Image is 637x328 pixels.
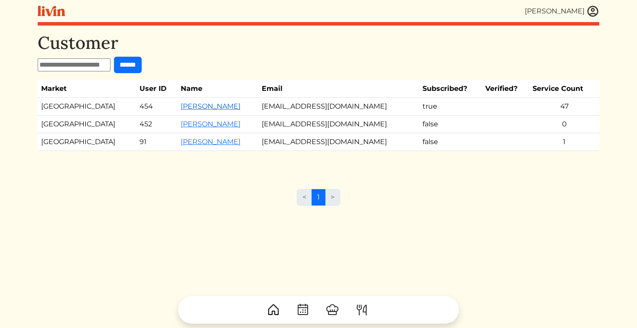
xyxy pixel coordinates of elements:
[325,303,339,317] img: ChefHat-a374fb509e4f37eb0702ca99f5f64f3b6956810f32a249b33092029f8484b388.svg
[38,32,599,53] h1: Customer
[38,6,65,16] img: livin-logo-a0d97d1a881af30f6274990eb6222085a2533c92bbd1e4f22c21b4f0d0e3210c.svg
[529,80,599,98] th: Service Count
[355,303,369,317] img: ForkKnife-55491504ffdb50bab0c1e09e7649658475375261d09fd45db06cec23bce548bf.svg
[297,189,340,212] nav: Page
[38,98,136,116] td: [GEOGRAPHIC_DATA]
[181,102,240,110] a: [PERSON_NAME]
[258,116,419,133] td: [EMAIL_ADDRESS][DOMAIN_NAME]
[529,98,599,116] td: 47
[136,133,177,151] td: 91
[419,133,482,151] td: false
[177,80,258,98] th: Name
[266,303,280,317] img: House-9bf13187bcbb5817f509fe5e7408150f90897510c4275e13d0d5fca38e0b5951.svg
[258,133,419,151] td: [EMAIL_ADDRESS][DOMAIN_NAME]
[482,80,529,98] th: Verified?
[136,116,177,133] td: 452
[312,189,325,206] a: 1
[529,116,599,133] td: 0
[38,133,136,151] td: [GEOGRAPHIC_DATA]
[419,116,482,133] td: false
[525,6,585,16] div: [PERSON_NAME]
[419,98,482,116] td: true
[38,80,136,98] th: Market
[586,5,599,18] img: user_account-e6e16d2ec92f44fc35f99ef0dc9cddf60790bfa021a6ecb1c896eb5d2907b31c.svg
[136,98,177,116] td: 454
[296,303,310,317] img: CalendarDots-5bcf9d9080389f2a281d69619e1c85352834be518fbc73d9501aef674afc0d57.svg
[136,80,177,98] th: User ID
[258,98,419,116] td: [EMAIL_ADDRESS][DOMAIN_NAME]
[38,116,136,133] td: [GEOGRAPHIC_DATA]
[181,120,240,128] a: [PERSON_NAME]
[529,133,599,151] td: 1
[419,80,482,98] th: Subscribed?
[181,138,240,146] a: [PERSON_NAME]
[258,80,419,98] th: Email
